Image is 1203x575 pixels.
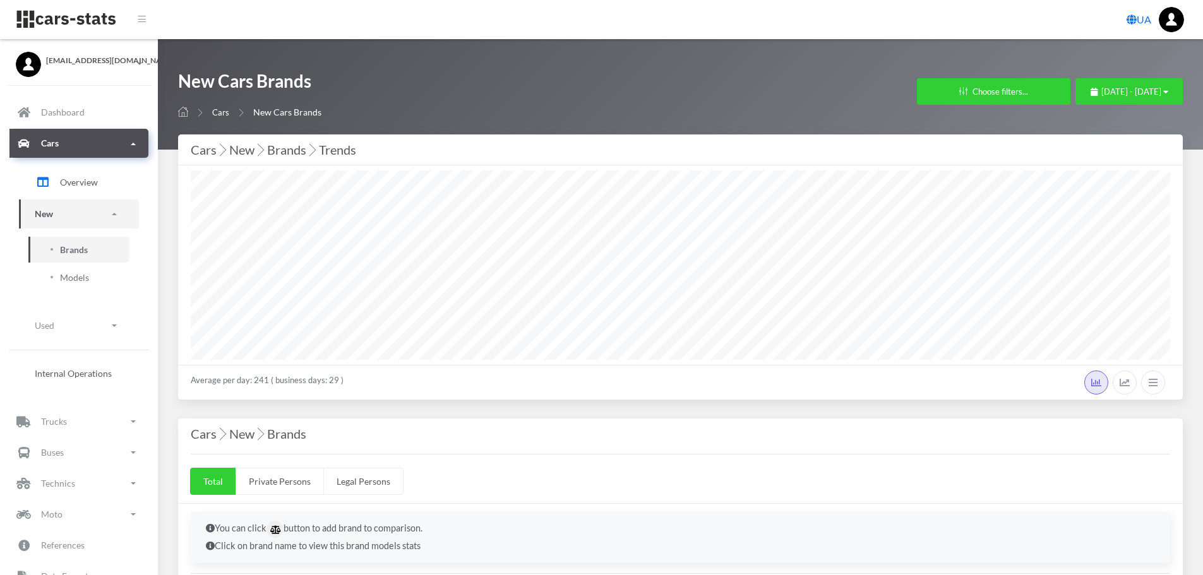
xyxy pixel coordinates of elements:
[19,311,139,340] a: Used
[1159,7,1184,32] img: ...
[1075,78,1183,105] button: [DATE] - [DATE]
[35,317,54,333] p: Used
[41,136,59,151] p: Cars
[323,468,404,495] a: Legal Persons
[41,105,85,121] p: Dashboard
[236,468,324,495] a: Private Persons
[19,167,139,198] a: Overview
[9,531,148,560] a: References
[28,237,129,263] a: Brands
[178,69,321,99] h1: New Cars Brands
[16,52,142,66] a: [EMAIL_ADDRESS][DOMAIN_NAME]
[190,468,236,495] a: Total
[60,175,98,189] span: Overview
[41,476,75,492] p: Technics
[60,271,89,284] span: Models
[9,438,148,467] a: Buses
[9,129,148,158] a: Cars
[28,264,129,290] a: Models
[41,414,67,430] p: Trucks
[9,98,148,127] a: Dashboard
[19,200,139,228] a: New
[917,78,1070,105] button: Choose filters...
[35,206,53,222] p: New
[191,139,1170,160] div: Cars New Brands Trends
[16,9,117,29] img: navbar brand
[19,360,139,386] a: Internal Operations
[1122,7,1156,32] a: UA
[41,538,85,554] p: References
[46,55,142,66] span: [EMAIL_ADDRESS][DOMAIN_NAME]
[178,365,1183,400] div: Average per day: 241 ( business days: 29 )
[60,243,88,256] span: Brands
[41,507,63,523] p: Moto
[191,512,1170,563] div: You can click button to add brand to comparison. Click on brand name to view this brand models stats
[212,107,229,117] a: Cars
[253,107,321,117] span: New Cars Brands
[41,445,64,461] p: Buses
[9,500,148,529] a: Moto
[9,407,148,436] a: Trucks
[1101,86,1161,97] span: [DATE] - [DATE]
[35,367,112,380] span: Internal Operations
[191,424,1170,444] h4: Cars New Brands
[9,469,148,498] a: Technics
